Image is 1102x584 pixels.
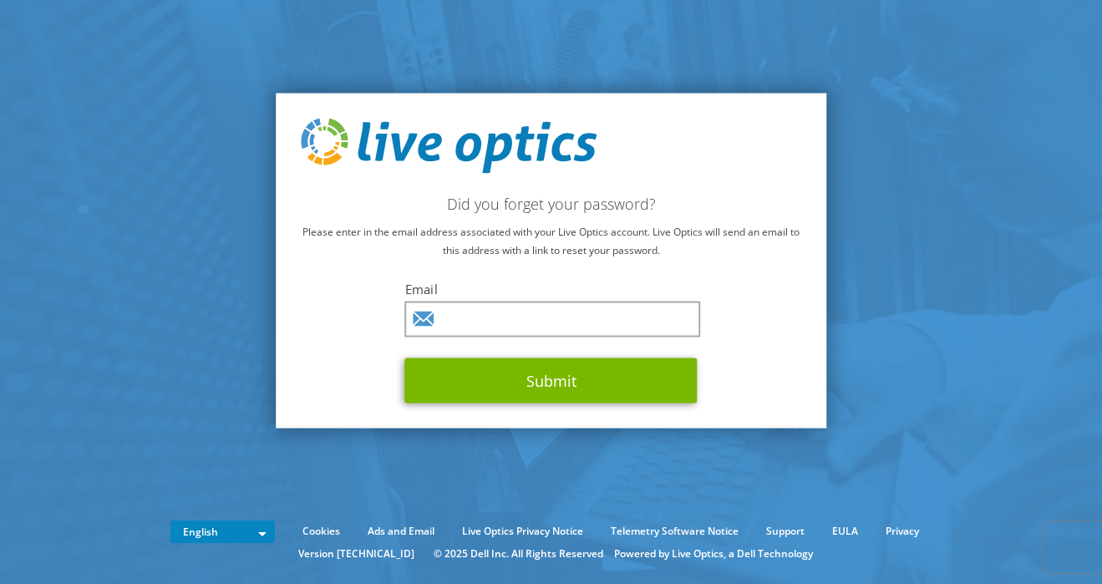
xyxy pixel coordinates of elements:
a: EULA [820,522,871,541]
label: Email [405,280,698,297]
a: Ads and Email [355,522,447,541]
h2: Did you forget your password? [301,194,802,212]
a: Live Optics Privacy Notice [449,522,596,541]
img: live_optics_svg.svg [301,119,597,174]
li: Powered by Live Optics, a Dell Technology [614,545,813,563]
li: © 2025 Dell Inc. All Rights Reserved [425,545,612,563]
li: Version [TECHNICAL_ID] [290,545,423,563]
a: Privacy [873,522,932,541]
p: Please enter in the email address associated with your Live Optics account. Live Optics will send... [301,222,802,259]
a: Cookies [290,522,353,541]
a: Telemetry Software Notice [598,522,751,541]
a: Support [754,522,817,541]
button: Submit [405,358,698,403]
